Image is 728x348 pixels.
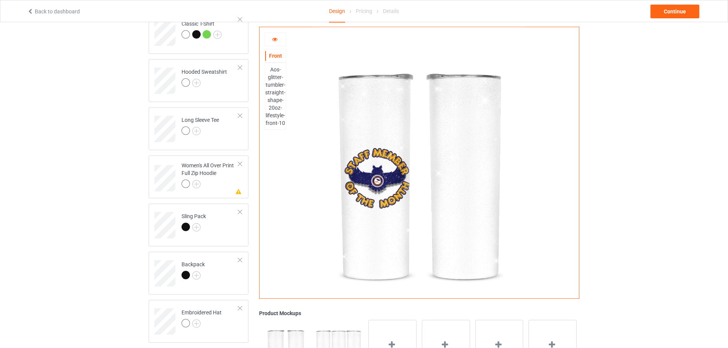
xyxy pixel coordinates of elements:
[192,180,201,188] img: svg+xml;base64,PD94bWwgdmVyc2lvbj0iMS4wIiBlbmNvZGluZz0iVVRGLTgiPz4KPHN2ZyB3aWR0aD0iMjJweCIgaGVpZ2...
[149,204,248,246] div: Sling Pack
[149,252,248,295] div: Backpack
[182,20,222,38] div: Classic T-Shirt
[192,271,201,280] img: svg+xml;base64,PD94bWwgdmVyc2lvbj0iMS4wIiBlbmNvZGluZz0iVVRGLTgiPz4KPHN2ZyB3aWR0aD0iMjJweCIgaGVpZ2...
[383,0,399,22] div: Details
[149,155,248,198] div: Women's All Over Print Full Zip Hoodie
[192,79,201,87] img: svg+xml;base64,PD94bWwgdmVyc2lvbj0iMS4wIiBlbmNvZGluZz0iVVRGLTgiPz4KPHN2ZyB3aWR0aD0iMjJweCIgaGVpZ2...
[265,66,286,127] div: Aos-glitter-tumbler-straight-shape-20oz-lifestyle-front-10
[149,59,248,102] div: Hooded Sweatshirt
[259,309,579,317] div: Product Mockups
[182,68,227,86] div: Hooded Sweatshirt
[650,5,699,18] div: Continue
[356,0,372,22] div: Pricing
[149,300,248,343] div: Embroidered Hat
[182,162,238,188] div: Women's All Over Print Full Zip Hoodie
[149,107,248,150] div: Long Sleeve Tee
[182,116,219,134] div: Long Sleeve Tee
[182,212,206,231] div: Sling Pack
[192,223,201,231] img: svg+xml;base64,PD94bWwgdmVyc2lvbj0iMS4wIiBlbmNvZGluZz0iVVRGLTgiPz4KPHN2ZyB3aWR0aD0iMjJweCIgaGVpZ2...
[192,127,201,135] img: svg+xml;base64,PD94bWwgdmVyc2lvbj0iMS4wIiBlbmNvZGluZz0iVVRGLTgiPz4KPHN2ZyB3aWR0aD0iMjJweCIgaGVpZ2...
[27,8,80,15] a: Back to dashboard
[182,261,205,279] div: Backpack
[329,0,345,23] div: Design
[213,31,222,39] img: svg+xml;base64,PD94bWwgdmVyc2lvbj0iMS4wIiBlbmNvZGluZz0iVVRGLTgiPz4KPHN2ZyB3aWR0aD0iMjJweCIgaGVpZ2...
[149,11,248,54] div: Classic T-Shirt
[192,319,201,328] img: svg+xml;base64,PD94bWwgdmVyc2lvbj0iMS4wIiBlbmNvZGluZz0iVVRGLTgiPz4KPHN2ZyB3aWR0aD0iMjJweCIgaGVpZ2...
[182,309,222,327] div: Embroidered Hat
[265,52,286,60] div: Front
